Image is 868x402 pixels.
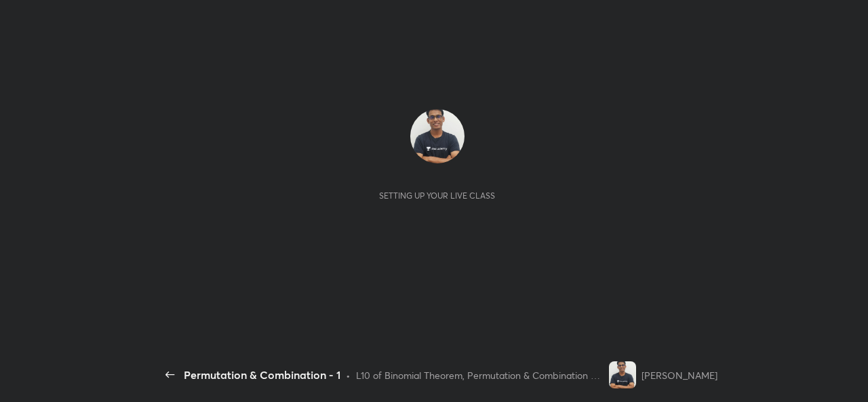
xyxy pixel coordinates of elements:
div: Permutation & Combination - 1 [184,367,340,383]
div: • [346,368,351,382]
div: [PERSON_NAME] [642,368,717,382]
img: 9184f45cd5704d038f7ddef07b37b368.jpg [410,109,465,163]
img: 9184f45cd5704d038f7ddef07b37b368.jpg [609,361,636,388]
div: Setting up your live class [379,190,495,201]
div: L10 of Binomial Theorem, Permutation & Combination JEE 2027 [356,368,604,382]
